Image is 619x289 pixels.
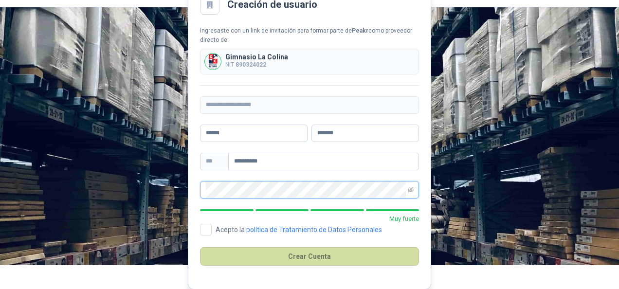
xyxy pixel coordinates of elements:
[236,61,266,68] b: 890324022
[200,26,419,45] div: Ingresaste con un link de invitación para formar parte de como proveedor directo de:
[212,226,386,233] span: Acepto la
[200,214,419,224] p: Muy fuerte
[200,247,419,266] button: Crear Cuenta
[205,54,221,70] img: Company Logo
[246,226,382,234] a: política de Tratamiento de Datos Personales
[408,187,414,193] span: eye-invisible
[352,27,368,34] b: Peakr
[225,60,288,70] p: NIT
[225,54,288,60] p: Gimnasio La Colina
